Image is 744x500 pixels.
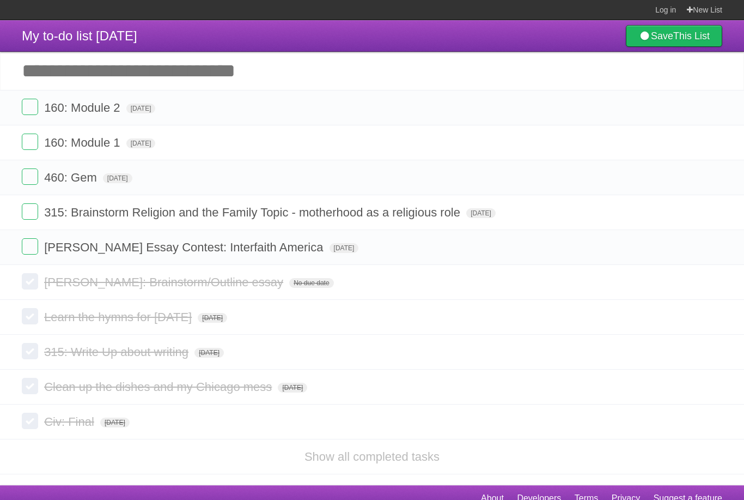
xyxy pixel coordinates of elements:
[44,171,100,184] span: 460: Gem
[44,415,97,429] span: Civ: Final
[44,310,194,324] span: Learn the hymns for [DATE]
[44,136,123,149] span: 160: Module 1
[278,383,307,393] span: [DATE]
[673,31,710,41] b: This List
[22,99,38,115] label: Done
[44,101,123,115] span: 160: Module 2
[304,450,440,463] a: Show all completed tasks
[22,28,137,43] span: My to-do list [DATE]
[330,243,359,253] span: [DATE]
[22,343,38,359] label: Done
[198,313,227,323] span: [DATE]
[22,168,38,185] label: Done
[100,418,130,427] span: [DATE]
[44,206,463,219] span: 315: Brainstorm Religion and the Family Topic - motherhood as a religious role
[289,278,333,288] span: No due date
[126,104,156,113] span: [DATE]
[22,308,38,324] label: Done
[44,380,275,394] span: Clean up the dishes and my Chicago mess
[22,378,38,394] label: Done
[22,134,38,150] label: Done
[466,208,496,218] span: [DATE]
[44,275,286,289] span: [PERSON_NAME]: Brainstorm/Outline essay
[22,238,38,255] label: Done
[22,413,38,429] label: Done
[126,138,156,148] span: [DATE]
[194,348,224,358] span: [DATE]
[44,240,326,254] span: [PERSON_NAME] Essay Contest: Interfaith America
[626,25,722,47] a: SaveThis List
[22,273,38,290] label: Done
[103,173,132,183] span: [DATE]
[22,203,38,220] label: Done
[44,345,191,359] span: 315: Write Up about writing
